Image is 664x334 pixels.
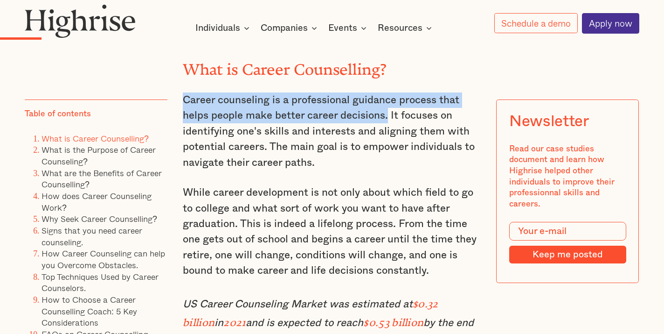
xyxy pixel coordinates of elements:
[261,22,308,34] div: Companies
[509,113,589,131] div: Newsletter
[183,299,413,309] em: US Career Counseling Market was estimated at
[509,222,626,241] input: Your e-mail
[509,143,626,210] div: Read our case studies document and learn how Highrise helped other individuals to improve their p...
[183,185,481,278] p: While career development is not only about which field to go to college and what sort of work you...
[25,4,136,38] img: Highrise logo
[41,270,159,295] a: Top Techniques Used by Career Counselors.
[509,222,626,263] form: Modal Form
[41,247,165,272] a: How Career Counseling can help you Overcome Obstacles.
[25,108,91,120] div: Table of contents
[246,318,363,328] em: and is expected to reach
[41,224,142,249] a: Signs that you need career counseling.
[41,166,162,191] a: What are the Benefits of Career Counselling?
[378,22,435,34] div: Resources
[41,293,137,329] a: How to Choose a Career Counselling Coach: 5 Key Considerations
[509,246,626,263] input: Keep me posted
[328,22,369,34] div: Events
[195,22,252,34] div: Individuals
[183,92,481,171] p: Career counseling is a professional guidance process that helps people make better career decisio...
[363,316,423,323] em: $0.53 billion
[328,22,357,34] div: Events
[183,298,438,323] em: $0.32 billion
[195,22,240,34] div: Individuals
[261,22,320,34] div: Companies
[223,316,246,323] em: 2021
[41,189,152,214] a: How does Career Counseling Work?
[494,13,578,33] a: Schedule a demo
[378,22,422,34] div: Resources
[582,13,639,34] a: Apply now
[41,213,157,226] a: Why Seek Career Counselling?
[214,318,223,328] em: in
[41,143,156,168] a: What is the Purpose of Career Counseling?
[183,57,481,75] h2: What is Career Counselling?
[41,132,149,145] a: What is Career Counselling?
